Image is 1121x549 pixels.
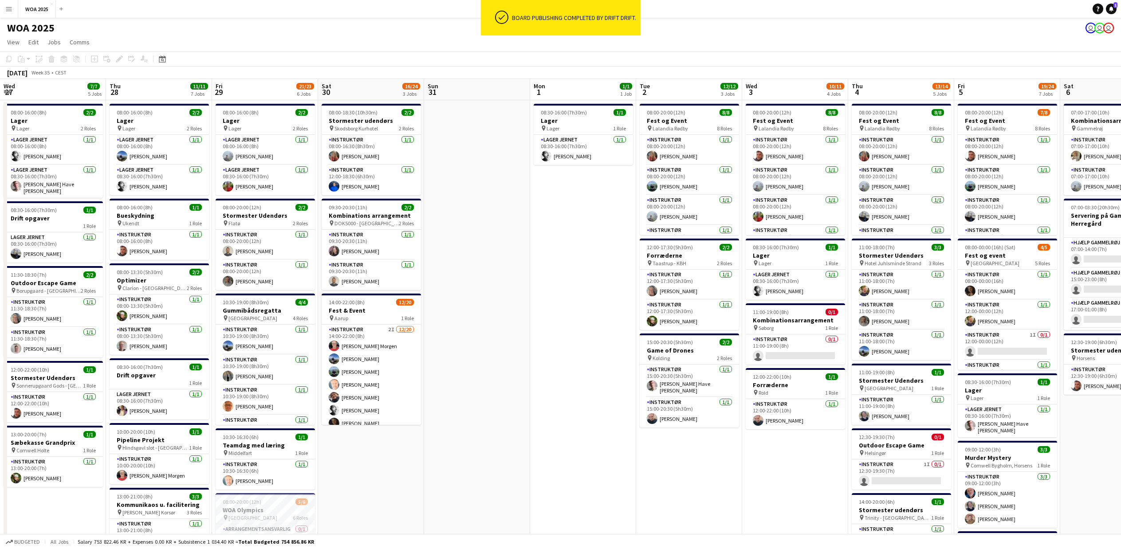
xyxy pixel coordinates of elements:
[653,260,686,267] span: Taastrup - KBH
[746,251,845,259] h3: Lager
[295,204,308,211] span: 2/2
[852,195,951,225] app-card-role: Instruktør1/108:00-20:00 (12h)[PERSON_NAME]
[47,38,61,46] span: Jobs
[216,230,315,260] app-card-role: Instruktør1/108:00-20:00 (12h)[PERSON_NAME]
[11,431,47,438] span: 13:00-20:00 (7h)
[216,104,315,195] app-job-card: 08:00-16:00 (8h)2/2Lager Lager2 RolesLager Jernet1/108:00-16:00 (8h)[PERSON_NAME]Lager Jernet1/10...
[4,232,103,263] app-card-role: Lager Jernet1/108:30-16:00 (7h30m)[PERSON_NAME]
[4,361,103,422] app-job-card: 12:00-22:00 (10h)1/1Stormester Udendørs Sonnerupgaard Gods - [GEOGRAPHIC_DATA]1 RoleInstruktør1/1...
[865,125,900,132] span: Lalandia Rødby
[640,333,739,427] div: 15:00-20:30 (5h30m)2/2Game of Drones Kolding2 RolesInstruktør1/115:00-20:30 (5h30m)[PERSON_NAME] ...
[971,395,983,401] span: Lager
[216,415,315,445] app-card-role: Instruktør1/110:30-19:00 (8h30m)
[4,201,103,263] app-job-card: 08:30-16:00 (7h30m)1/1Drift opgaver1 RoleLager Jernet1/108:30-16:00 (7h30m)[PERSON_NAME]
[971,260,1019,267] span: [GEOGRAPHIC_DATA]
[117,428,155,435] span: 10:00-20:00 (10h)
[965,109,1003,116] span: 08:00-20:00 (12h)
[825,389,838,396] span: 1 Role
[329,204,367,211] span: 09:30-20:30 (11h)
[110,325,209,355] app-card-role: Instruktør1/108:00-13:30 (5h30m)[PERSON_NAME]
[1071,109,1109,116] span: 07:00-17:00 (10h)
[322,104,421,195] app-job-card: 08:00-18:30 (10h30m)2/2Stormester udendørs Skodsborg Kurhotel2 RolesInstruktør1/108:00-16:30 (8h3...
[971,125,1006,132] span: Lalandia Rødby
[189,428,202,435] span: 1/1
[852,395,951,425] app-card-role: Instruktør1/111:00-19:00 (8h)[PERSON_NAME]
[16,125,29,132] span: Lager
[295,299,308,306] span: 4/4
[865,260,921,267] span: Hotel Juhlsminde Strand
[932,369,944,376] span: 1/1
[826,244,838,251] span: 1/1
[720,109,732,116] span: 8/8
[4,165,103,198] app-card-role: Lager Jernet1/108:30-16:00 (7h30m)[PERSON_NAME] Have [PERSON_NAME]
[852,330,951,360] app-card-role: Instruktør1/111:00-18:00 (7h)[PERSON_NAME]
[746,303,845,365] app-job-card: 11:00-19:00 (8h)0/1Kombinationsarrangement Søborg1 RoleInstruktør0/111:00-19:00 (8h)
[4,426,103,487] div: 13:00-20:00 (7h)1/1Sæbekasse Grandprix Comwell Holte1 RoleInstruktør1/113:00-20:00 (7h)[PERSON_NAME]
[16,287,81,294] span: Borupgaard - [GEOGRAPHIC_DATA]
[958,330,1057,360] app-card-role: Instruktør1I0/112:00-00:00 (12h)
[852,225,951,255] app-card-role: Instruktør1/108:00-20:00 (12h)
[110,276,209,284] h3: Optimizer
[18,0,56,18] button: WOA 2025
[720,339,732,345] span: 2/2
[223,434,259,440] span: 10:30-16:30 (6h)
[958,239,1057,370] app-job-card: 08:00-00:00 (16h) (Sat)4/5Fest og event [GEOGRAPHIC_DATA]5 RolesInstruktør1/108:00-00:00 (16h)[PE...
[958,404,1057,437] app-card-role: Lager Jernet1/108:30-16:00 (7h30m)[PERSON_NAME] Have [PERSON_NAME]
[640,135,739,165] app-card-role: Instruktør1/108:00-20:00 (12h)[PERSON_NAME]
[110,199,209,260] app-job-card: 08:00-16:00 (8h)1/1Bueskydning Ukendt1 RoleInstruktør1/108:00-16:00 (8h)[PERSON_NAME]
[322,135,421,165] app-card-role: Instruktør1/108:00-16:30 (8h30m)[PERSON_NAME]
[859,369,895,376] span: 11:00-19:00 (8h)
[122,220,139,227] span: Ukendt
[958,251,1057,259] h3: Fest og event
[322,165,421,195] app-card-role: Instruktør1/112:00-18:30 (6h30m)[PERSON_NAME]
[640,270,739,300] app-card-role: Instruktør1/112:00-17:30 (5h30m)[PERSON_NAME]
[110,389,209,420] app-card-role: Lager Jernet1/108:30-16:00 (7h30m)[PERSON_NAME]
[1113,2,1117,8] span: 1
[852,251,951,259] h3: Stormester Udendørs
[958,195,1057,225] app-card-role: Instruktør1/108:00-20:00 (12h)[PERSON_NAME]
[932,109,944,116] span: 8/8
[83,366,96,373] span: 1/1
[1071,339,1117,345] span: 12:30-19:00 (6h30m)
[216,355,315,385] app-card-role: Instruktør1/110:30-19:00 (8h30m)[PERSON_NAME]
[189,269,202,275] span: 2/2
[647,244,693,251] span: 12:00-17:30 (5h30m)
[216,165,315,195] app-card-role: Lager Jernet1/108:30-16:00 (7h30m)[PERSON_NAME]
[746,117,845,125] h3: Fest og Event
[216,212,315,220] h3: Stormester Udendørs
[717,125,732,132] span: 8 Roles
[295,434,308,440] span: 1/1
[958,386,1057,394] h3: Lager
[965,244,1015,251] span: 08:00-00:00 (16h) (Sat)
[826,373,838,380] span: 1/1
[83,382,96,389] span: 1 Role
[322,199,421,290] app-job-card: 09:30-20:30 (11h)2/2Kombinations arrangement DOK5000 - [GEOGRAPHIC_DATA]2 RolesInstruktør1/109:30...
[216,199,315,290] app-job-card: 08:00-20:00 (12h)2/2Stormester Udendørs Flatø2 RolesInstruktør1/108:00-20:00 (12h)[PERSON_NAME]In...
[110,104,209,195] app-job-card: 08:00-16:00 (8h)2/2Lager Lager2 RolesLager Jernet1/108:00-16:00 (8h)[PERSON_NAME]Lager Jernet1/10...
[110,294,209,325] app-card-role: Instruktør1/108:00-13:30 (5h30m)[PERSON_NAME]
[647,339,693,345] span: 15:00-20:30 (5h30m)
[223,109,259,116] span: 08:00-16:00 (8h)
[110,263,209,355] app-job-card: 08:00-13:30 (5h30m)2/2Optimizer Clarion - [GEOGRAPHIC_DATA]2 RolesInstruktør1/108:00-13:30 (5h30m...
[746,239,845,300] app-job-card: 08:30-16:00 (7h30m)1/1Lager Lager1 RoleLager Jernet1/108:30-16:00 (7h30m)[PERSON_NAME]
[759,389,768,396] span: Rold
[110,423,209,484] app-job-card: 10:00-20:00 (10h)1/1Pipeline Projekt Hindsgavl slot - [GEOGRAPHIC_DATA]1 RoleInstruktør1/110:00-2...
[929,260,944,267] span: 3 Roles
[640,365,739,397] app-card-role: Instruktør1/115:00-20:30 (5h30m)[PERSON_NAME] Have [PERSON_NAME]
[852,239,951,360] div: 11:00-18:00 (7h)3/3Stormester Udendørs Hotel Juhlsminde Strand3 RolesInstruktør1/111:00-18:00 (7h...
[401,315,414,322] span: 1 Role
[216,428,315,490] div: 10:30-16:30 (6h)1/1Teamdag med læring Middelfart1 RoleInstruktør1/110:30-16:30 (6h)[PERSON_NAME]
[746,195,845,225] app-card-role: Instruktør1/108:00-20:00 (12h)[PERSON_NAME]
[852,165,951,195] app-card-role: Instruktør1/108:00-20:00 (12h)[PERSON_NAME]
[110,371,209,379] h3: Drift opgaver
[11,207,57,213] span: 08:30-16:00 (7h30m)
